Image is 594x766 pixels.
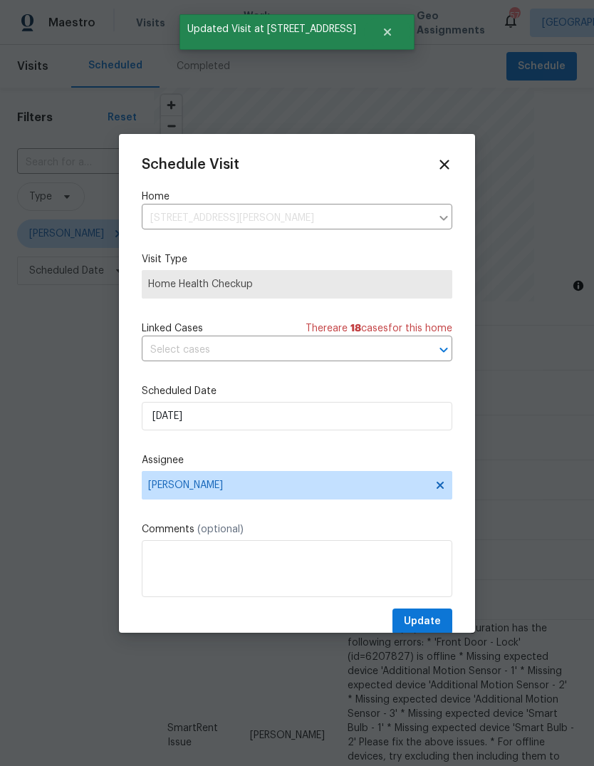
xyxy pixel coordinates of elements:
input: Select cases [142,339,412,361]
label: Scheduled Date [142,384,452,398]
button: Update [392,609,452,635]
span: There are case s for this home [306,321,452,336]
span: Schedule Visit [142,157,239,172]
span: 18 [350,324,361,333]
input: M/D/YYYY [142,402,452,430]
span: Linked Cases [142,321,203,336]
span: Updated Visit at [STREET_ADDRESS] [179,14,364,44]
span: Close [437,157,452,172]
span: Update [404,613,441,631]
button: Open [434,340,454,360]
button: Close [364,18,411,46]
input: Enter in an address [142,207,431,229]
span: [PERSON_NAME] [148,480,427,491]
label: Comments [142,522,452,537]
span: (optional) [197,524,244,534]
label: Home [142,190,452,204]
label: Visit Type [142,252,452,266]
label: Assignee [142,453,452,467]
span: Home Health Checkup [148,277,446,291]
